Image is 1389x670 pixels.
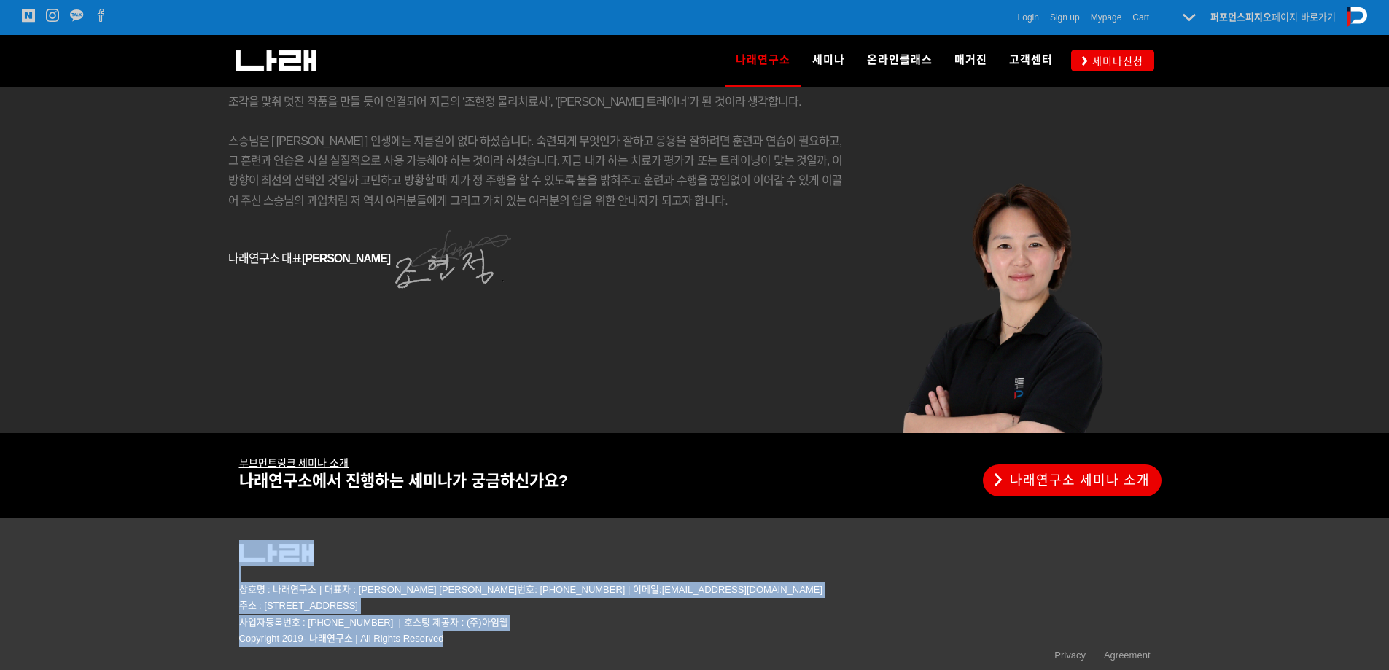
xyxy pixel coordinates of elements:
span: Agreement [1104,650,1151,661]
p: 상호명 : 나래연구소 | 대표자 : [PERSON_NAME] [PERSON_NAME]번호: [PHONE_NUMBER] | 이메일:[EMAIL_ADDRESS][DOMAIN_NA... [239,582,1151,614]
strong: [PERSON_NAME] [302,252,390,265]
span: 스승님은 [ [PERSON_NAME] ] 인생에는 지름길이 없다 하셨습니다. 숙련되게 무엇인가 잘하고 응용을 잘하려면 훈련과 연습이 필요하고, 그 훈련과 연습은 사실 실질적으... [228,135,842,207]
span: 세미나 [812,53,845,66]
a: Sign up [1050,10,1080,25]
span: 매거진 [954,53,987,66]
span: 나래연구소에서 진행하는 세미나가 궁금하신가요? [239,472,569,490]
a: Mypage [1091,10,1122,25]
img: 10ca30efab7ea.png [395,230,511,289]
span: 세미나신청 [1088,54,1143,69]
a: Agreement [1104,647,1151,667]
a: 나래연구소 [725,35,801,86]
a: 매거진 [943,35,998,86]
u: 무브먼트링크 세미나 소개 [239,457,349,469]
strong: 퍼포먼스피지오 [1210,12,1272,23]
a: 나래연구소 세미나 소개 [983,464,1162,496]
img: 5c63318082161.png [239,544,314,563]
a: Login [1018,10,1039,25]
a: 온라인클래스 [856,35,943,86]
span: 온라인클래스 [867,53,933,66]
span: 스포츠 재활 전문 병원, 팀 트레이너, 개인 선수 전담 치료, 운동 치료학의 학문, 외국에서의 경험과 배움 그리고 스스로의 노력은 마치 퍼즐 조각을 맞춰 멋진 작품을 만들 듯... [228,76,840,108]
a: Privacy [1054,647,1086,667]
a: Cart [1132,10,1149,25]
span: Privacy [1054,650,1086,661]
span: 나래연구소 대표 [228,252,391,265]
a: 고객센터 [998,35,1064,86]
span: 고객센터 [1009,53,1053,66]
a: 무브먼트링크 세미나 소개 [239,458,349,469]
a: 세미나 [801,35,856,86]
span: 나래연구소 [736,48,790,71]
p: 사업자등록번호 : [PHONE_NUMBER] | 호스팅 제공자 : (주)아임웹 [239,615,1151,631]
a: 퍼포먼스피지오페이지 바로가기 [1210,12,1336,23]
a: 세미나신청 [1071,50,1154,71]
p: Copyright 2019- 나래연구소 | All Rights Reserved [239,631,1151,647]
